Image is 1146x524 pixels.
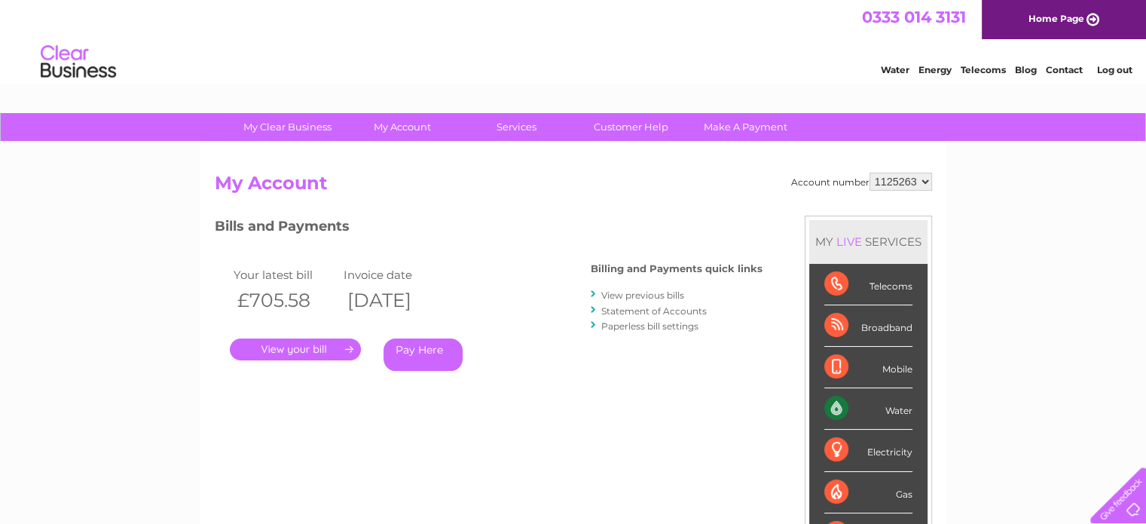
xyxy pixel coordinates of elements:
div: MY SERVICES [809,220,927,263]
div: LIVE [833,234,865,249]
a: My Account [340,113,464,141]
a: Statement of Accounts [601,305,707,317]
a: Paperless bill settings [601,320,698,332]
div: Gas [824,472,912,513]
h2: My Account [215,173,932,201]
a: Energy [918,64,952,75]
a: Services [454,113,579,141]
div: Mobile [824,347,912,388]
a: Customer Help [569,113,693,141]
th: £705.58 [230,285,340,316]
img: logo.png [40,39,117,85]
th: [DATE] [340,285,450,316]
h4: Billing and Payments quick links [591,263,762,274]
a: Blog [1015,64,1037,75]
div: Account number [791,173,932,191]
div: Broadband [824,305,912,347]
a: Make A Payment [683,113,808,141]
a: Water [881,64,909,75]
a: Pay Here [384,339,463,371]
a: View previous bills [601,290,684,301]
td: Invoice date [340,265,450,285]
div: Clear Business is a trading name of Verastar Limited (registered in [GEOGRAPHIC_DATA] No. 3667643... [218,8,930,73]
a: 0333 014 3131 [862,8,966,26]
h3: Bills and Payments [215,216,762,242]
td: Your latest bill [230,265,340,285]
a: . [230,339,361,360]
a: Contact [1046,64,1083,75]
div: Telecoms [824,264,912,305]
a: Telecoms [961,64,1006,75]
div: Water [824,388,912,430]
a: Log out [1096,64,1132,75]
div: Electricity [824,430,912,471]
a: My Clear Business [225,113,350,141]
